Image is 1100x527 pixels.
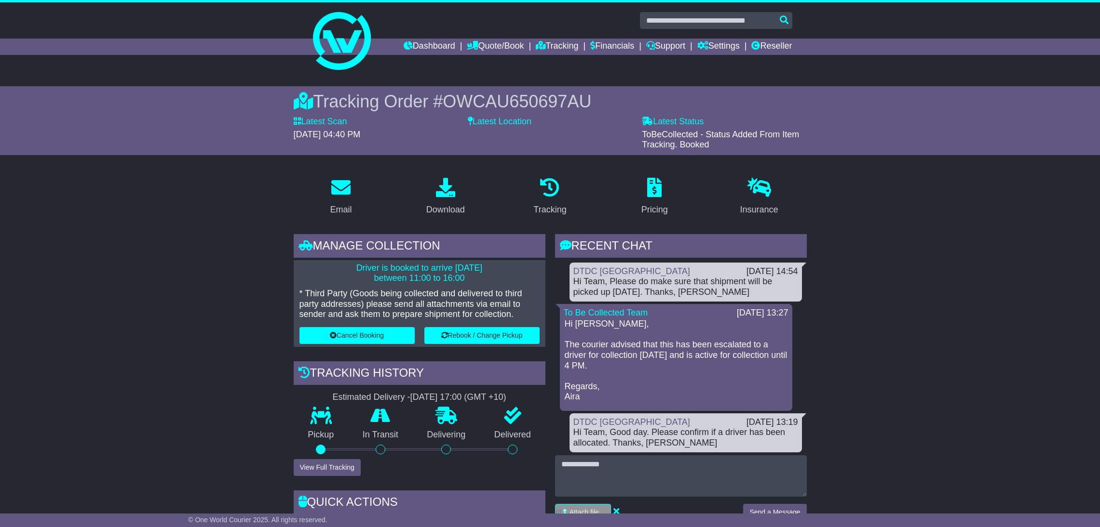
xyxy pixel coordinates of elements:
[413,430,480,440] p: Delivering
[642,117,704,127] label: Latest Status
[737,308,788,318] div: [DATE] 13:27
[299,263,540,284] p: Driver is booked to arrive [DATE] between 11:00 to 16:00
[188,516,327,524] span: © One World Courier 2025. All rights reserved.
[424,327,540,344] button: Rebook / Change Pickup
[467,39,524,55] a: Quote/Book
[299,327,415,344] button: Cancel Booking
[294,361,545,387] div: Tracking history
[294,392,545,403] div: Estimated Delivery -
[573,417,690,427] a: DTDC [GEOGRAPHIC_DATA]
[641,203,668,216] div: Pricing
[294,91,807,112] div: Tracking Order #
[480,430,545,440] p: Delivered
[740,203,778,216] div: Insurance
[743,504,806,521] button: Send a Message
[573,266,690,276] a: DTDC [GEOGRAPHIC_DATA]
[573,427,798,448] div: Hi Team, Good day. Please confirm if a driver has been allocated. Thanks, [PERSON_NAME]
[443,92,591,111] span: OWCAU650697AU
[324,174,358,220] a: Email
[573,277,798,297] div: Hi Team, Please do make sure that shipment will be picked up [DATE]. Thanks, [PERSON_NAME]
[536,39,578,55] a: Tracking
[294,430,349,440] p: Pickup
[533,203,566,216] div: Tracking
[747,417,798,428] div: [DATE] 13:19
[734,174,785,220] a: Insurance
[294,130,361,139] span: [DATE] 04:40 PM
[590,39,634,55] a: Financials
[697,39,740,55] a: Settings
[420,174,471,220] a: Download
[330,203,352,216] div: Email
[299,289,540,320] p: * Third Party (Goods being collected and delivered to third party addresses) please send all atta...
[555,234,807,260] div: RECENT CHAT
[426,203,465,216] div: Download
[747,266,798,277] div: [DATE] 14:54
[635,174,674,220] a: Pricing
[565,319,788,402] p: Hi [PERSON_NAME], The courier advised that this has been escalated to a driver for collection [DA...
[348,430,413,440] p: In Transit
[468,117,531,127] label: Latest Location
[642,130,799,150] span: ToBeCollected - Status Added From Item Tracking. Booked
[410,392,506,403] div: [DATE] 17:00 (GMT +10)
[564,308,648,317] a: To Be Collected Team
[527,174,572,220] a: Tracking
[751,39,792,55] a: Reseller
[294,234,545,260] div: Manage collection
[294,490,545,516] div: Quick Actions
[646,39,685,55] a: Support
[294,117,347,127] label: Latest Scan
[294,459,361,476] button: View Full Tracking
[404,39,455,55] a: Dashboard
